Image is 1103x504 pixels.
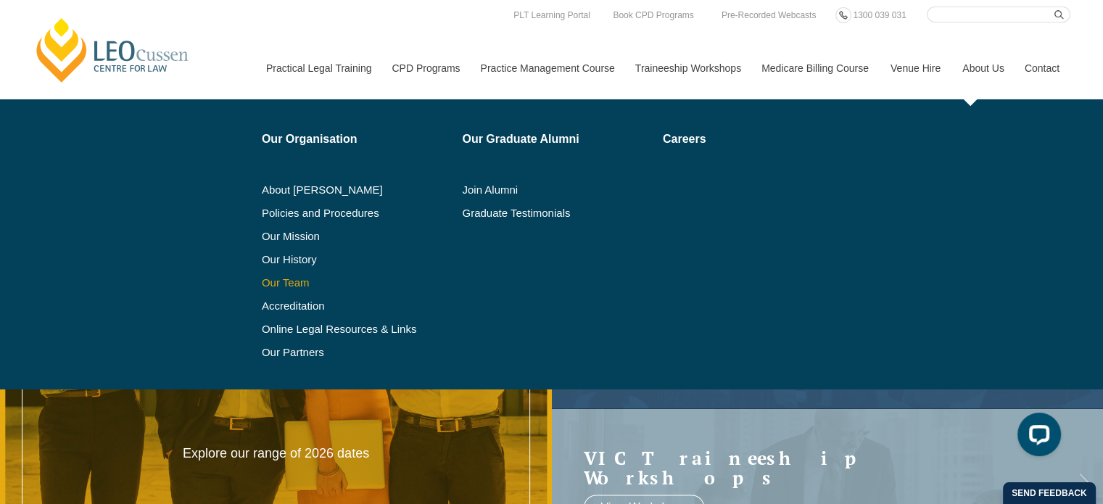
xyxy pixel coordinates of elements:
[262,207,453,219] a: Policies and Procedures
[584,447,1043,487] a: VIC Traineeship Workshops
[33,16,193,84] a: [PERSON_NAME] Centre for Law
[462,207,653,219] a: Graduate Testimonials
[1006,407,1067,468] iframe: LiveChat chat widget
[262,231,416,242] a: Our Mission
[849,7,909,23] a: 1300 039 031
[1014,37,1070,99] a: Contact
[609,7,697,23] a: Book CPD Programs
[262,300,453,312] a: Accreditation
[262,347,453,358] a: Our Partners
[624,37,751,99] a: Traineeship Workshops
[880,37,951,99] a: Venue Hire
[510,7,594,23] a: PLT Learning Portal
[853,10,906,20] span: 1300 039 031
[751,37,880,99] a: Medicare Billing Course
[262,254,453,265] a: Our History
[262,184,453,196] a: About [PERSON_NAME]
[381,37,469,99] a: CPD Programs
[462,133,653,145] a: Our Graduate Alumni
[255,37,381,99] a: Practical Legal Training
[262,323,453,335] a: Online Legal Resources & Links
[951,37,1014,99] a: About Us
[262,133,453,145] a: Our Organisation
[718,7,820,23] a: Pre-Recorded Webcasts
[462,184,653,196] a: Join Alumni
[262,277,453,289] a: Our Team
[470,37,624,99] a: Practice Management Course
[165,445,386,462] p: Explore our range of 2026 dates
[663,133,827,145] a: Careers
